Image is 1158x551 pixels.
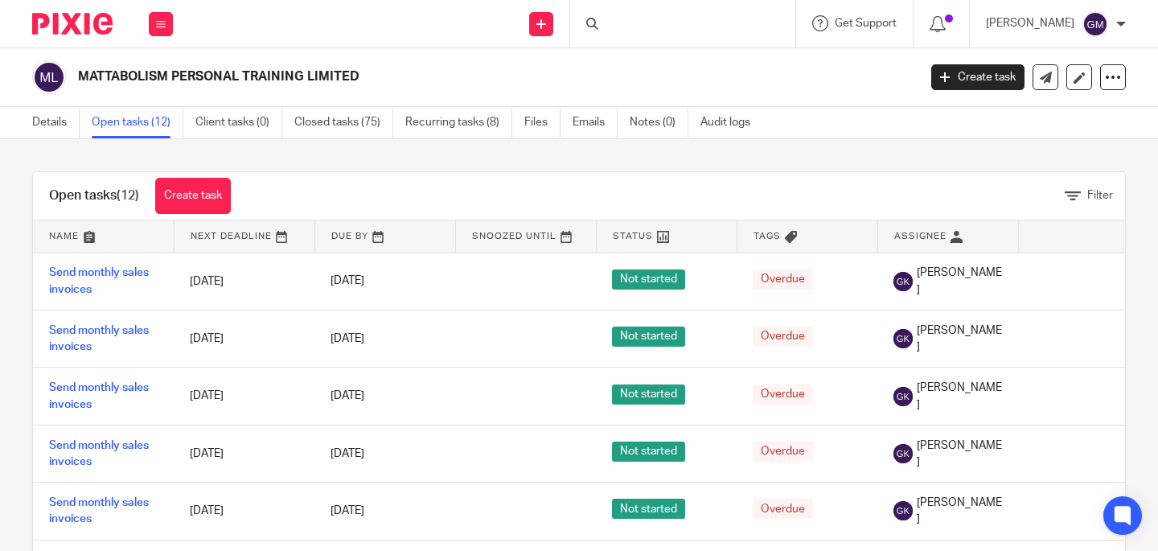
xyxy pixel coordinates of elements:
h1: Open tasks [49,187,139,204]
a: Audit logs [700,107,762,138]
span: [DATE] [331,448,364,459]
a: Open tasks (12) [92,107,183,138]
span: [DATE] [331,333,364,344]
span: Tags [754,232,781,241]
a: Emails [573,107,618,138]
a: Files [524,107,561,138]
span: Not started [612,269,685,290]
img: Pixie [32,13,113,35]
span: Status [613,232,653,241]
td: [DATE] [174,483,314,540]
span: [PERSON_NAME] [917,495,1002,528]
span: Get Support [835,18,897,29]
a: Send monthly sales invoices [49,497,149,524]
a: Details [32,107,80,138]
span: (12) [117,189,139,202]
span: Overdue [753,384,813,405]
img: svg%3E [893,501,913,520]
h2: MATTABOLISM PERSONAL TRAINING LIMITED [78,68,741,85]
span: Overdue [753,269,813,290]
a: Send monthly sales invoices [49,440,149,467]
a: Send monthly sales invoices [49,267,149,294]
span: [PERSON_NAME] [917,380,1002,413]
span: Not started [612,384,685,405]
a: Create task [155,178,231,214]
span: Not started [612,327,685,347]
img: svg%3E [893,387,913,406]
span: [DATE] [331,390,364,401]
p: [PERSON_NAME] [986,15,1074,31]
span: Overdue [753,499,813,519]
span: Snoozed Until [472,232,556,241]
span: Overdue [753,442,813,462]
span: [DATE] [331,505,364,516]
span: [PERSON_NAME] [917,438,1002,471]
span: Filter [1087,190,1113,201]
span: [PERSON_NAME] [917,265,1002,298]
td: [DATE] [174,368,314,425]
a: Send monthly sales invoices [49,325,149,352]
span: [DATE] [331,276,364,287]
span: Overdue [753,327,813,347]
img: svg%3E [893,444,913,463]
a: Send monthly sales invoices [49,382,149,409]
a: Client tasks (0) [195,107,282,138]
span: Not started [612,499,685,519]
img: svg%3E [893,329,913,348]
a: Closed tasks (75) [294,107,393,138]
td: [DATE] [174,310,314,367]
img: svg%3E [1082,11,1108,37]
td: [DATE] [174,425,314,482]
a: Recurring tasks (8) [405,107,512,138]
td: [DATE] [174,253,314,310]
a: Create task [931,64,1025,90]
span: [PERSON_NAME] [917,323,1002,356]
img: svg%3E [32,60,66,94]
span: Not started [612,442,685,462]
img: svg%3E [893,272,913,291]
a: Notes (0) [630,107,688,138]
